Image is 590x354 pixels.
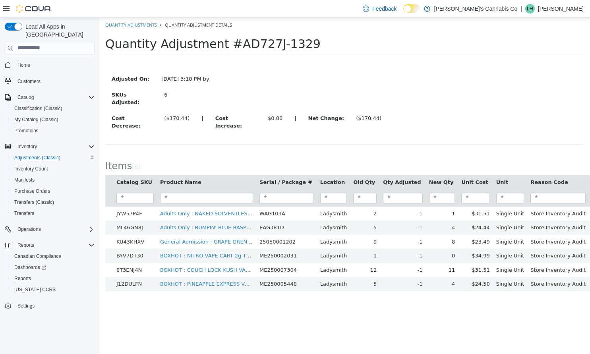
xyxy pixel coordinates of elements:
[17,78,41,85] span: Customers
[14,301,38,311] a: Settings
[61,161,104,168] button: Product Name
[11,186,95,196] span: Purchase Orders
[14,177,35,183] span: Manifests
[11,126,42,135] a: Promotions
[251,189,280,203] td: 2
[14,189,58,203] td: JYW57P4F
[280,203,326,217] td: -1
[11,197,95,207] span: Transfers (Classic)
[251,245,280,259] td: 12
[431,161,470,168] button: Reason Code
[6,143,33,154] span: Items
[22,23,95,39] span: Load All Apps in [GEOGRAPHIC_DATA]
[221,193,248,199] span: Ladysmith
[168,97,183,104] div: $0.00
[221,235,248,241] span: Ladysmith
[157,231,218,245] td: ME250002031
[280,259,326,273] td: -1
[2,224,98,235] button: Operations
[14,93,37,102] button: Catalog
[280,245,326,259] td: -1
[251,203,280,217] td: 5
[327,189,359,203] td: 1
[394,259,428,273] td: Single Unit
[189,97,203,104] label: |
[157,203,218,217] td: EAG381D
[11,263,95,272] span: Dashboards
[14,224,95,234] span: Operations
[359,203,393,217] td: $24.44
[14,231,58,245] td: BYV7DT30
[372,5,397,13] span: Feedback
[61,221,287,227] a: General Admission : GRAPE GRENADE LIQUID DIAMOND BLEND VAPE CARTRIDGE 0.95g
[8,186,98,197] button: Purchase Orders
[14,116,58,123] span: My Catalog (Classic)
[538,4,584,14] p: [PERSON_NAME]
[2,92,98,103] button: Catalog
[65,73,132,81] div: 6
[6,73,59,89] label: SKUs Adjusted:
[16,5,52,13] img: Cova
[428,203,489,217] td: Store Inventory Audit
[14,275,31,282] span: Reports
[11,164,51,174] a: Inventory Count
[14,142,40,151] button: Inventory
[8,103,98,114] button: Classification (Classic)
[160,161,215,168] button: Serial / Package #
[8,273,98,284] button: Reports
[61,263,200,269] a: BOXHOT : PINEAPPLE EXPRESS VAPE CARTRIDGE 1.2g
[61,235,167,241] a: BOXHOT : NITRO VAPE CART 2g THC/CBG
[14,259,58,273] td: J12DULFN
[327,231,359,245] td: 0
[14,240,95,250] span: Reports
[110,97,162,112] label: Cost Increase:
[65,97,90,104] div: ($170.44)
[11,274,34,283] a: Reports
[11,175,38,185] a: Manifests
[359,189,393,203] td: $31.51
[8,174,98,186] button: Manifests
[394,245,428,259] td: Single Unit
[280,189,326,203] td: -1
[8,208,98,219] button: Transfers
[11,186,54,196] a: Purchase Orders
[203,97,251,104] label: Net Change:
[14,166,48,172] span: Inventory Count
[8,125,98,136] button: Promotions
[8,262,98,273] a: Dashboards
[14,77,44,86] a: Customers
[520,4,522,14] p: |
[157,217,218,231] td: 25050001202
[280,231,326,245] td: -1
[6,57,56,65] label: Adjusted On:
[2,300,98,311] button: Settings
[96,97,110,104] label: |
[14,155,60,161] span: Adjustments (Classic)
[8,197,98,208] button: Transfers (Classic)
[221,207,248,213] span: Ladysmith
[11,104,95,113] span: Classification (Classic)
[14,142,95,151] span: Inventory
[327,217,359,231] td: 8
[525,4,535,14] div: Liv Higgs
[157,245,218,259] td: ME250007304
[6,19,221,33] span: Quantity Adjustment #AD727J-1329
[6,97,59,112] label: Cost Decrease:
[14,217,58,231] td: KU43KHXV
[251,217,280,231] td: 9
[14,210,34,217] span: Transfers
[11,263,49,272] a: Dashboards
[17,94,34,101] span: Catalog
[359,245,393,259] td: $31.51
[17,226,41,232] span: Operations
[397,161,410,168] button: Unit
[2,240,98,251] button: Reports
[14,76,95,86] span: Customers
[8,152,98,163] button: Adjustments (Classic)
[14,93,95,102] span: Catalog
[66,4,133,10] span: Quantity Adjustment Details
[394,189,428,203] td: Single Unit
[14,128,39,134] span: Promotions
[527,4,533,14] span: LH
